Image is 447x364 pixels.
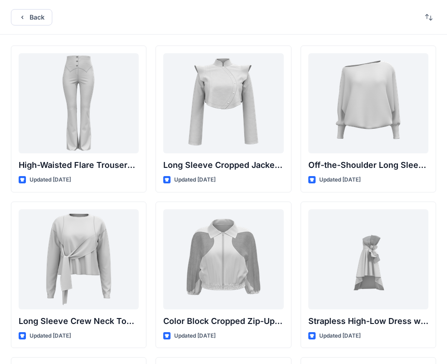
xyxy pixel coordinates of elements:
p: Updated [DATE] [319,331,361,341]
a: Strapless High-Low Dress with Side Bow Detail [308,209,428,309]
p: Updated [DATE] [174,175,216,185]
p: Strapless High-Low Dress with Side Bow Detail [308,315,428,328]
p: Updated [DATE] [30,331,71,341]
p: Updated [DATE] [319,175,361,185]
a: Long Sleeve Crew Neck Top with Asymmetrical Tie Detail [19,209,139,309]
p: High-Waisted Flare Trousers with Button Detail [19,159,139,172]
a: High-Waisted Flare Trousers with Button Detail [19,53,139,153]
p: Long Sleeve Crew Neck Top with Asymmetrical Tie Detail [19,315,139,328]
p: Updated [DATE] [30,175,71,185]
p: Off-the-Shoulder Long Sleeve Top [308,159,428,172]
a: Off-the-Shoulder Long Sleeve Top [308,53,428,153]
p: Color Block Cropped Zip-Up Jacket with Sheer Sleeves [163,315,283,328]
button: Back [11,9,52,25]
a: Color Block Cropped Zip-Up Jacket with Sheer Sleeves [163,209,283,309]
p: Updated [DATE] [174,331,216,341]
a: Long Sleeve Cropped Jacket with Mandarin Collar and Shoulder Detail [163,53,283,153]
p: Long Sleeve Cropped Jacket with Mandarin Collar and Shoulder Detail [163,159,283,172]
